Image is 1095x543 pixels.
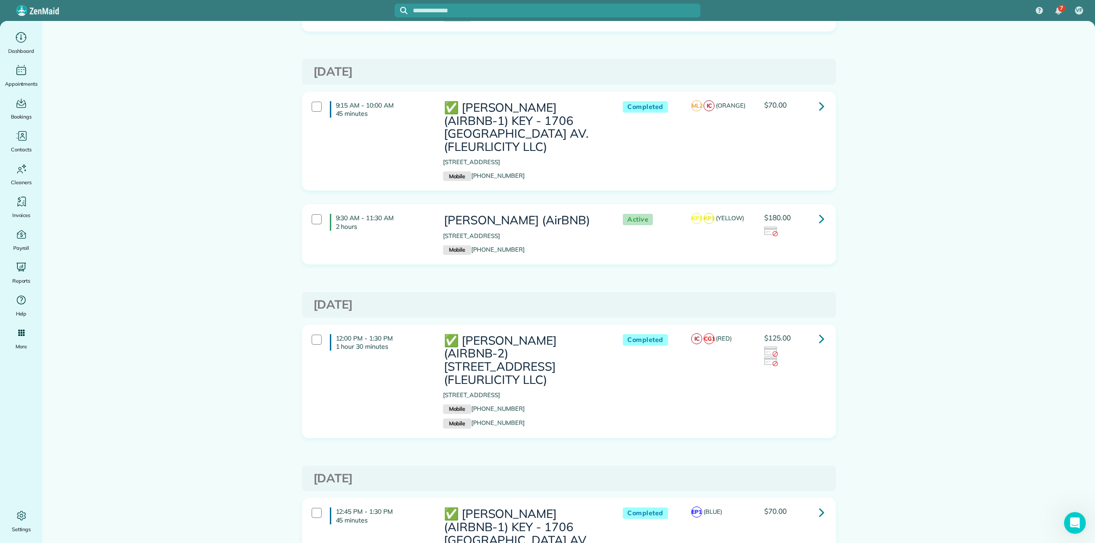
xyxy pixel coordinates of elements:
button: Focus search [395,7,407,14]
a: Mobile[PHONE_NUMBER] [443,419,525,426]
span: Reports [12,276,31,285]
h3: ✅ [PERSON_NAME] (AIRBNB-1) KEY - 1706 [GEOGRAPHIC_DATA] AV. (FLEURLICITY LLC) [443,101,605,153]
a: Contacts [4,129,39,154]
a: Mobile[PHONE_NUMBER] [443,172,525,179]
p: 45 minutes [336,109,429,118]
span: IC [691,333,702,344]
span: KP3 [691,213,702,224]
p: 2 hours [336,222,429,231]
span: $180.00 [764,213,791,222]
small: Mobile [443,419,471,429]
span: Help [16,309,27,318]
span: $70.00 [764,100,787,109]
a: Reports [4,260,39,285]
a: Bookings [4,96,39,121]
span: Completed [623,334,668,346]
a: Help [4,293,39,318]
span: Bookings [11,112,32,121]
span: EP1 [691,507,702,517]
h3: [DATE] [313,298,824,311]
p: [STREET_ADDRESS] [443,232,605,241]
span: Payroll [13,243,30,253]
p: [STREET_ADDRESS] [443,391,605,400]
svg: Focus search [400,7,407,14]
span: CG1 [704,333,714,344]
img: icon_credit_card_error-4c43363d12166ffd3a7ed517d2e3e300ab40f6843729176f40abd5d596a59f93.png [764,346,778,357]
h4: 9:15 AM - 10:00 AM [330,101,429,118]
span: Settings [12,525,31,534]
h3: [PERSON_NAME] (AirBNB) [443,214,605,227]
p: 1 hour 30 minutes [336,342,429,351]
p: 45 minutes [336,516,429,524]
span: $125.00 [764,333,791,342]
span: VF [1076,7,1082,14]
small: Mobile [443,404,471,414]
h4: 9:30 AM - 11:30 AM [330,214,429,230]
span: IC [704,100,714,111]
span: Appointments [5,79,38,88]
span: Active [623,214,653,225]
a: Appointments [4,63,39,88]
a: Dashboard [4,30,39,56]
h3: [DATE] [313,472,824,485]
h3: [DATE] [313,65,824,78]
span: Invoices [12,211,31,220]
h3: ✅ [PERSON_NAME] (AIRBNB-2) [STREET_ADDRESS] (FLEURLICITY LLC) [443,334,605,386]
h4: 12:45 PM - 1:30 PM [330,507,429,524]
a: Settings [4,508,39,534]
span: Completed [623,101,668,113]
span: More [16,342,27,351]
span: Completed [623,507,668,519]
img: icon_credit_card_error-4c43363d12166ffd3a7ed517d2e3e300ab40f6843729176f40abd5d596a59f93.png [764,357,778,367]
a: Mobile[PHONE_NUMBER] [443,246,525,253]
iframe: Intercom live chat [1064,512,1086,534]
span: 7 [1060,5,1063,12]
a: Invoices [4,194,39,220]
div: 7 unread notifications [1049,1,1068,21]
span: (RED) [716,335,732,342]
small: Mobile [443,245,471,255]
span: Contacts [11,145,31,154]
p: [STREET_ADDRESS] [443,158,605,167]
a: Payroll [4,227,39,253]
a: Mobile[PHONE_NUMBER] [443,405,525,412]
span: Dashboard [8,47,34,56]
span: (YELLOW) [716,214,744,222]
small: Mobile [443,171,471,181]
span: $70.00 [764,507,787,516]
span: (BLUE) [704,508,722,515]
a: Cleaners [4,161,39,187]
img: icon_credit_card_error-4c43363d12166ffd3a7ed517d2e3e300ab40f6843729176f40abd5d596a59f93.png [764,227,778,237]
span: Cleaners [11,178,31,187]
span: KP1 [704,213,714,224]
h4: 12:00 PM - 1:30 PM [330,334,429,351]
span: ML2 [691,100,702,111]
span: (ORANGE) [716,102,746,109]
